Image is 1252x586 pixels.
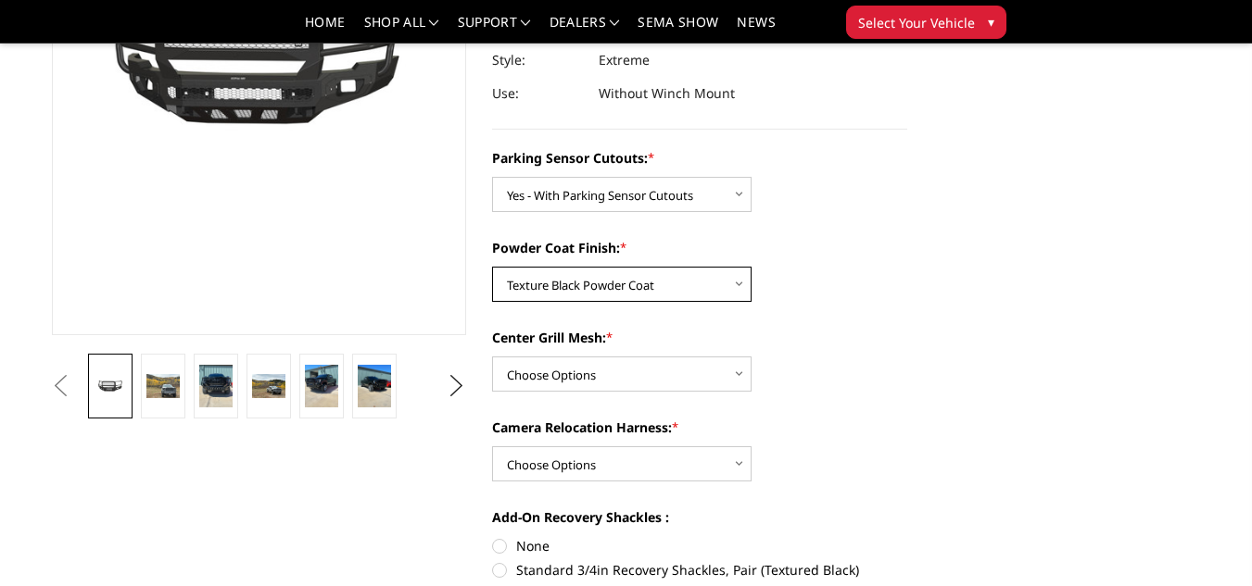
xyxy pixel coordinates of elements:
[638,16,718,43] a: SEMA Show
[47,372,75,400] button: Previous
[550,16,620,43] a: Dealers
[492,560,907,580] label: Standard 3/4in Recovery Shackles, Pair (Textured Black)
[443,372,471,400] button: Next
[492,507,907,527] label: Add-On Recovery Shackles :
[492,418,907,437] label: Camera Relocation Harness:
[146,374,179,398] img: 2024-2025 GMC 2500-3500 - Freedom Series - Extreme Front Bumper
[364,16,439,43] a: shop all
[988,12,994,31] span: ▾
[458,16,531,43] a: Support
[305,365,337,408] img: 2024-2025 GMC 2500-3500 - Freedom Series - Extreme Front Bumper
[492,44,585,77] dt: Style:
[492,148,907,168] label: Parking Sensor Cutouts:
[737,16,775,43] a: News
[492,238,907,257] label: Powder Coat Finish:
[599,77,735,110] dd: Without Winch Mount
[199,365,232,408] img: 2024-2025 GMC 2500-3500 - Freedom Series - Extreme Front Bumper
[858,13,975,32] span: Select Your Vehicle
[492,77,585,110] dt: Use:
[358,365,390,408] img: 2024-2025 GMC 2500-3500 - Freedom Series - Extreme Front Bumper
[599,44,650,77] dd: Extreme
[492,536,907,555] label: None
[305,16,345,43] a: Home
[846,6,1006,39] button: Select Your Vehicle
[492,328,907,347] label: Center Grill Mesh:
[252,374,285,398] img: 2024-2025 GMC 2500-3500 - Freedom Series - Extreme Front Bumper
